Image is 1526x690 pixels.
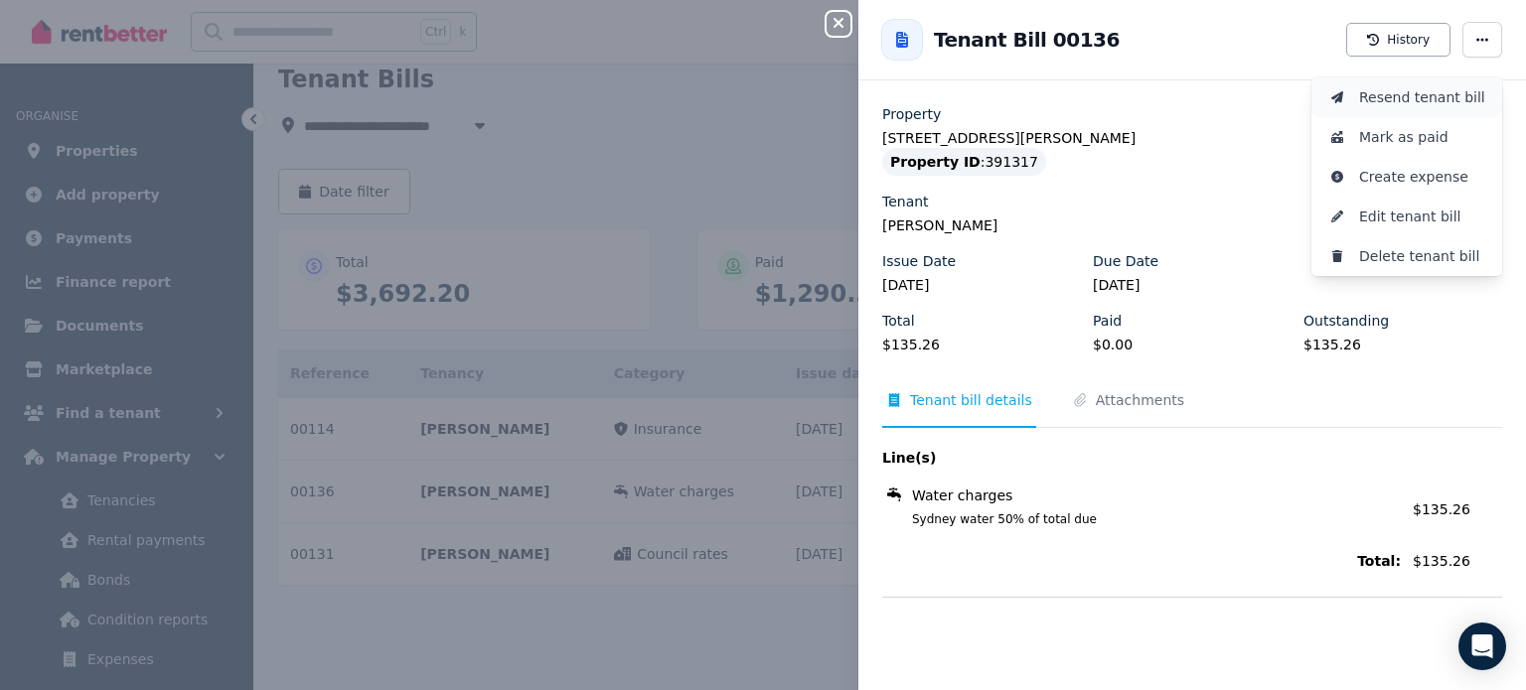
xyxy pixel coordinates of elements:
legend: [DATE] [882,275,1081,295]
legend: $135.26 [1303,335,1502,354]
span: Tenant bill details [910,390,1032,410]
span: Create expense [1359,165,1486,189]
label: Paid [1093,311,1122,331]
button: Mark as paid [1311,117,1502,157]
label: Issue Date [882,251,956,271]
legend: $0.00 [1093,335,1292,354]
button: Edit tenant bill [1311,197,1502,236]
div: Open Intercom Messenger [1458,622,1506,670]
span: $135.26 [1413,551,1502,571]
span: Attachments [1096,390,1184,410]
span: Resend tenant bill [1359,85,1486,109]
label: Tenant [882,192,929,211]
span: Edit tenant bill [1359,205,1486,228]
legend: $135.26 [882,335,1081,354]
label: Due Date [1093,251,1158,271]
div: : 391317 [882,148,1046,176]
span: Property ID [890,152,981,172]
h2: Tenant Bill 00136 [934,26,1120,54]
button: Resend tenant bill [1311,77,1502,117]
legend: [STREET_ADDRESS][PERSON_NAME] [882,128,1502,148]
span: Line(s) [882,448,1401,468]
button: Delete tenant bill [1311,236,1502,276]
span: Total: [882,551,1401,571]
label: Total [882,311,915,331]
legend: [DATE] [1093,275,1292,295]
button: History [1346,23,1450,57]
span: Sydney water 50% of total due [888,511,1401,527]
label: Outstanding [1303,311,1389,331]
button: Create expense [1311,157,1502,197]
nav: Tabs [882,390,1502,428]
span: Delete tenant bill [1359,244,1486,268]
span: Mark as paid [1359,125,1486,149]
label: Property [882,104,941,124]
legend: [PERSON_NAME] [882,215,1502,235]
span: Water charges [912,485,1012,505]
span: $135.26 [1413,501,1470,517]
